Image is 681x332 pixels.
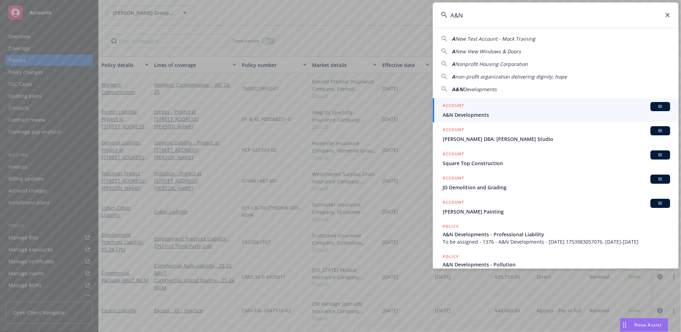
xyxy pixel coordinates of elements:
span: Developments [463,86,497,93]
span: BI [653,103,667,110]
span: CPLMOL122924, [DATE]-[DATE] [443,268,670,276]
span: non-profit organization delivering dignity, hope [455,73,567,80]
h5: ACCOUNT [443,126,464,135]
span: New View Windows & Doors [455,48,521,55]
a: ACCOUNTBI[PERSON_NAME] Painting [433,195,679,219]
a: ACCOUNTBIA&N Developments [433,98,679,122]
span: Nova Assist [635,322,662,328]
h5: POLICY [443,253,459,260]
span: A&N Developments - Pollution [443,261,670,268]
h5: ACCOUNT [443,199,464,207]
span: BI [653,128,667,134]
a: POLICYA&N Developments - PollutionCPLMOL122924, [DATE]-[DATE] [433,249,679,279]
a: ACCOUNTBIJD Demolition and Grading [433,171,679,195]
span: A [452,35,455,42]
span: A [452,48,455,55]
span: JD Demolition and Grading [443,184,670,191]
span: Nonprofit Housing Corporation [455,61,528,67]
span: [PERSON_NAME] DBA: [PERSON_NAME] Studio [443,135,670,143]
a: ACCOUNTBI[PERSON_NAME] DBA: [PERSON_NAME] Studio [433,122,679,147]
h5: ACCOUNT [443,175,464,183]
span: Square Top Construction [443,160,670,167]
a: POLICYA&N Developments - Professional LiabilityTo be assigned - 1376 - A&N Developments - [DATE] ... [433,219,679,249]
h5: ACCOUNT [443,102,464,110]
span: BI [653,152,667,158]
span: BI [653,200,667,206]
span: BI [653,176,667,182]
span: A [452,73,455,80]
span: New Test Account - Mock Training [455,35,535,42]
button: Nova Assist [620,318,668,332]
div: Drag to move [620,318,629,332]
span: A&N Developments [443,111,670,118]
h5: ACCOUNT [443,150,464,159]
span: A [452,61,455,67]
h5: POLICY [443,223,459,230]
span: To be assigned - 1376 - A&N Developments - [DATE] 1753983057076, [DATE]-[DATE] [443,238,670,245]
span: [PERSON_NAME] Painting [443,208,670,215]
input: Search... [433,2,679,28]
a: ACCOUNTBISquare Top Construction [433,147,679,171]
span: A&N [452,86,463,93]
span: A&N Developments - Professional Liability [443,231,670,238]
